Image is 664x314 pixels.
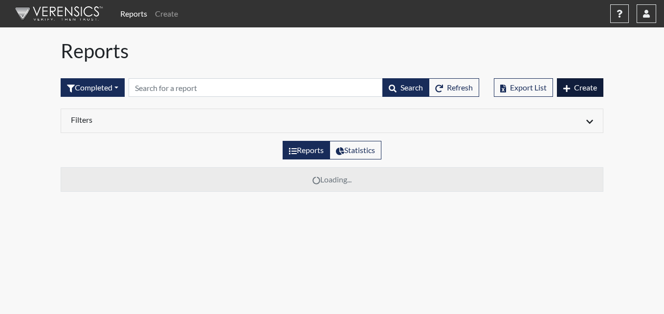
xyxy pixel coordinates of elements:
[400,83,423,92] span: Search
[382,78,429,97] button: Search
[71,115,325,124] h6: Filters
[61,39,603,63] h1: Reports
[330,141,381,159] label: View statistics about completed interviews
[557,78,603,97] button: Create
[574,83,597,92] span: Create
[151,4,182,23] a: Create
[510,83,547,92] span: Export List
[116,4,151,23] a: Reports
[64,115,600,127] div: Click to expand/collapse filters
[283,141,330,159] label: View the list of reports
[129,78,383,97] input: Search by Registration ID, Interview Number, or Investigation Name.
[61,168,603,192] td: Loading...
[61,78,125,97] button: Completed
[494,78,553,97] button: Export List
[447,83,473,92] span: Refresh
[429,78,479,97] button: Refresh
[61,78,125,97] div: Filter by interview status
